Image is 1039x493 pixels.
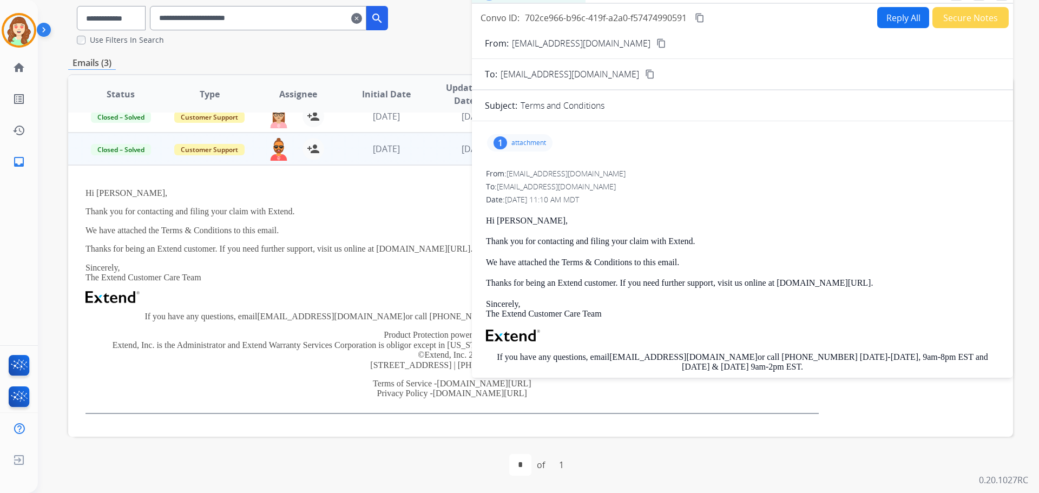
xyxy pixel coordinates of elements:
[91,144,151,155] span: Closed – Solved
[979,474,1028,487] p: 0.20.1027RC
[695,13,705,23] mat-icon: content_copy
[68,56,116,70] p: Emails (3)
[373,110,400,122] span: [DATE]
[486,216,999,226] p: Hi [PERSON_NAME],
[537,458,545,471] div: of
[351,12,362,25] mat-icon: clear
[440,81,489,107] span: Updated Date
[462,110,489,122] span: [DATE]
[486,194,999,205] div: Date:
[462,143,489,155] span: [DATE]
[609,352,758,361] a: [EMAIL_ADDRESS][DOMAIN_NAME]
[486,236,999,246] p: Thank you for contacting and filing your claim with Extend.
[86,312,819,321] p: If you have any questions, email or call [PHONE_NUMBER] [DATE]-[DATE], 9am-8pm EST and [DATE] & [...
[507,168,626,179] span: [EMAIL_ADDRESS][DOMAIN_NAME]
[4,15,34,45] img: avatar
[486,278,999,288] p: Thanks for being an Extend customer. If you need further support, visit us online at [DOMAIN_NAME...
[307,110,320,123] mat-icon: person_add
[433,389,527,398] a: [DOMAIN_NAME][URL]
[501,68,639,81] span: [EMAIL_ADDRESS][DOMAIN_NAME]
[373,143,400,155] span: [DATE]
[437,379,531,388] a: [DOMAIN_NAME][URL]
[486,181,999,192] div: To:
[174,144,245,155] span: Customer Support
[511,139,546,147] p: attachment
[494,136,507,149] div: 1
[86,188,819,198] p: Hi [PERSON_NAME],
[12,124,25,137] mat-icon: history
[86,379,819,399] p: Terms of Service - Privacy Policy -
[481,11,519,24] p: Convo ID:
[86,226,819,235] p: We have attached the Terms & Conditions to this email.
[486,330,540,341] img: Extend Logo
[877,7,929,28] button: Reply All
[656,38,666,48] mat-icon: content_copy
[86,244,819,254] p: Thanks for being an Extend customer. If you need further support, visit us online at [DOMAIN_NAME...
[86,330,819,370] p: Product Protection powered by Extend. Extend, Inc. is the Administrator and Extend Warranty Servi...
[90,35,164,45] label: Use Filters In Search
[12,93,25,106] mat-icon: list_alt
[307,142,320,155] mat-icon: person_add
[107,88,135,101] span: Status
[12,155,25,168] mat-icon: inbox
[362,88,411,101] span: Initial Date
[268,138,290,161] img: agent-avatar
[512,37,650,50] p: [EMAIL_ADDRESS][DOMAIN_NAME]
[485,68,497,81] p: To:
[174,111,245,123] span: Customer Support
[257,312,405,321] a: [EMAIL_ADDRESS][DOMAIN_NAME]
[932,7,1009,28] button: Secure Notes
[486,352,999,372] p: If you have any questions, email or call [PHONE_NUMBER] [DATE]-[DATE], 9am-8pm EST and [DATE] & [...
[645,69,655,79] mat-icon: content_copy
[486,168,999,179] div: From:
[525,12,687,24] span: 702ce966-b96c-419f-a2a0-f57474990591
[279,88,317,101] span: Assignee
[86,207,819,216] p: Thank you for contacting and filing your claim with Extend.
[486,258,999,267] p: We have attached the Terms & Conditions to this email.
[521,99,604,112] p: Terms and Conditions
[12,61,25,74] mat-icon: home
[371,12,384,25] mat-icon: search
[486,299,999,319] p: Sincerely, The Extend Customer Care Team
[485,37,509,50] p: From:
[86,291,140,303] img: Extend Logo
[485,99,517,112] p: Subject:
[200,88,220,101] span: Type
[86,263,819,283] p: Sincerely, The Extend Customer Care Team
[550,454,573,476] div: 1
[91,111,151,123] span: Closed – Solved
[497,181,616,192] span: [EMAIL_ADDRESS][DOMAIN_NAME]
[505,194,579,205] span: [DATE] 11:10 AM MDT
[268,106,290,128] img: agent-avatar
